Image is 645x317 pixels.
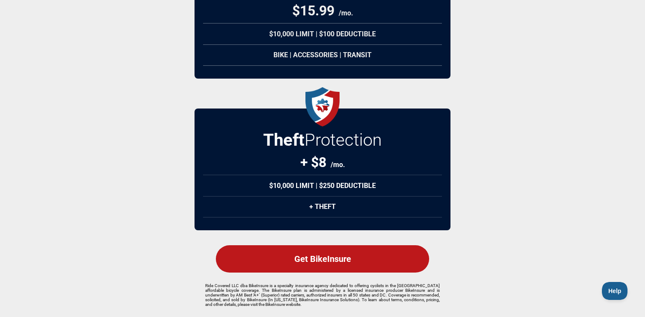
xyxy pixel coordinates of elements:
[331,161,345,169] span: /mo.
[203,23,442,45] div: $10,000 Limit | $100 Deductible
[216,245,429,273] div: Get BikeInsure
[205,283,440,307] p: Ride Covered LLC dba BikeInsure is a specialty insurance agency dedicated to offering cyclists in...
[203,175,442,197] div: $10,000 Limit | $250 Deductible
[263,130,305,150] strong: Theft
[292,3,353,19] div: $ 15.99
[203,196,442,217] div: + Theft
[602,282,628,300] iframe: Toggle Customer Support
[300,154,345,170] div: + $8
[339,9,353,17] span: /mo.
[203,44,442,66] div: Bike | Accessories | Transit
[263,130,382,150] h2: Protection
